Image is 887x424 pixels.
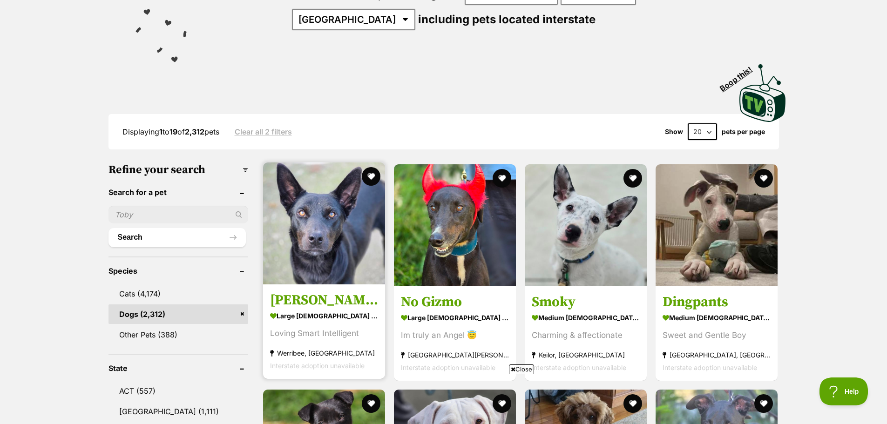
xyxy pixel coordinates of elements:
a: Clear all 2 filters [235,128,292,136]
header: Species [108,267,248,275]
button: Search [108,228,246,247]
strong: Werribee, [GEOGRAPHIC_DATA] [270,347,378,359]
a: [GEOGRAPHIC_DATA] (1,111) [108,402,248,421]
div: Im truly an Angel 😇 [401,329,509,342]
strong: 1 [159,127,163,136]
a: Other Pets (388) [108,325,248,344]
img: Smoky - Australian Cattle Dog [525,164,647,286]
a: ACT (557) [108,381,248,401]
span: Interstate adoption unavailable [270,362,365,370]
strong: medium [DEMOGRAPHIC_DATA] Dog [663,311,771,324]
strong: Keilor, [GEOGRAPHIC_DATA] [532,349,640,361]
span: Interstate adoption unavailable [401,363,495,371]
button: favourite [755,169,773,188]
a: Dingpants medium [DEMOGRAPHIC_DATA] Dog Sweet and Gentle Boy [GEOGRAPHIC_DATA], [GEOGRAPHIC_DATA]... [656,286,778,381]
a: [PERSON_NAME] large [DEMOGRAPHIC_DATA] Dog Loving Smart Intelligent Werribee, [GEOGRAPHIC_DATA] I... [263,284,385,379]
h3: No Gizmo [401,293,509,311]
span: Boop this! [718,59,761,93]
img: No Gizmo - Greyhound Dog [394,164,516,286]
span: including pets located interstate [418,13,596,26]
h3: Dingpants [663,293,771,311]
button: favourite [755,394,773,413]
iframe: Help Scout Beacon - Open [819,377,868,405]
header: Search for a pet [108,188,248,196]
h3: Refine your search [108,163,248,176]
span: Interstate adoption unavailable [663,363,757,371]
div: Sweet and Gentle Boy [663,329,771,342]
strong: large [DEMOGRAPHIC_DATA] Dog [270,309,378,323]
span: Displaying to of pets [122,127,219,136]
a: Cats (4,174) [108,284,248,303]
strong: large [DEMOGRAPHIC_DATA] Dog [401,311,509,324]
a: Dogs (2,312) [108,304,248,324]
div: Charming & affectionate [532,329,640,342]
div: Loving Smart Intelligent [270,327,378,340]
strong: 19 [169,127,177,136]
strong: 2,312 [185,127,204,136]
strong: medium [DEMOGRAPHIC_DATA] Dog [532,311,640,324]
label: pets per page [722,128,765,135]
h3: [PERSON_NAME] [270,291,378,309]
strong: [GEOGRAPHIC_DATA][PERSON_NAME][GEOGRAPHIC_DATA] [401,349,509,361]
input: Toby [108,206,248,223]
a: Smoky medium [DEMOGRAPHIC_DATA] Dog Charming & affectionate Keilor, [GEOGRAPHIC_DATA] Interstate ... [525,286,647,381]
button: favourite [493,169,511,188]
button: favourite [623,169,642,188]
a: No Gizmo large [DEMOGRAPHIC_DATA] Dog Im truly an Angel 😇 [GEOGRAPHIC_DATA][PERSON_NAME][GEOGRAPH... [394,286,516,381]
iframe: Advertisement [218,377,670,419]
strong: [GEOGRAPHIC_DATA], [GEOGRAPHIC_DATA] [663,349,771,361]
a: Boop this! [739,56,786,124]
img: iconc.png [130,0,139,7]
img: Dingpants - Whippet Dog [656,164,778,286]
h3: Smoky [532,293,640,311]
span: Close [509,364,534,374]
header: State [108,364,248,372]
img: Emma - Australian Kelpie Dog [263,162,385,284]
span: Show [665,128,683,135]
button: favourite [362,167,380,186]
img: PetRescue TV logo [739,64,786,122]
span: Interstate adoption unavailable [532,363,626,371]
